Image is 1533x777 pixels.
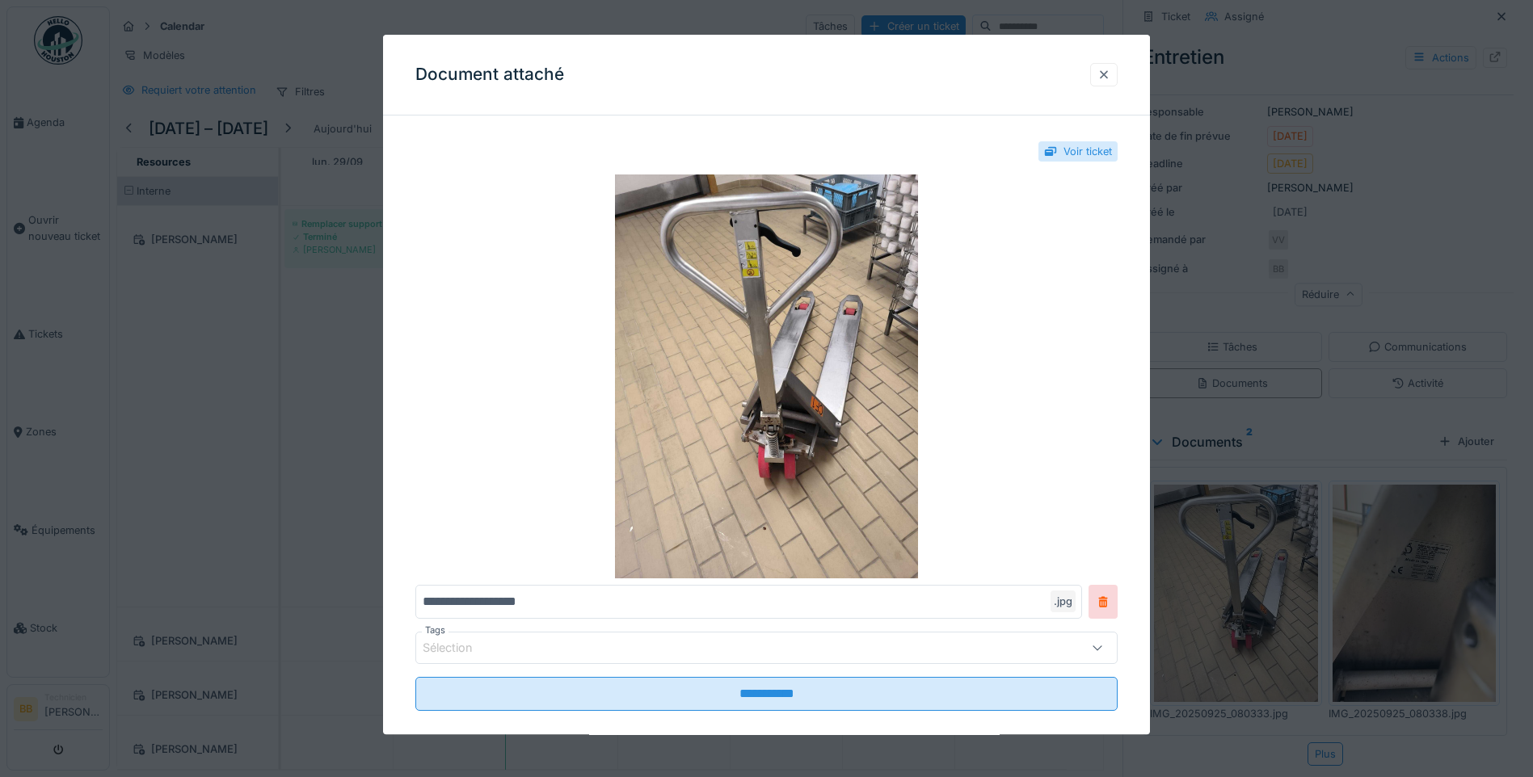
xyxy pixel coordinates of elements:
[1051,590,1076,612] div: .jpg
[415,174,1118,578] img: 287ed775-0380-4a79-a50c-f9c228fab258-IMG_20250925_080333.jpg
[423,640,495,657] div: Sélection
[422,624,449,637] label: Tags
[1063,144,1112,159] div: Voir ticket
[415,65,564,85] h3: Document attaché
